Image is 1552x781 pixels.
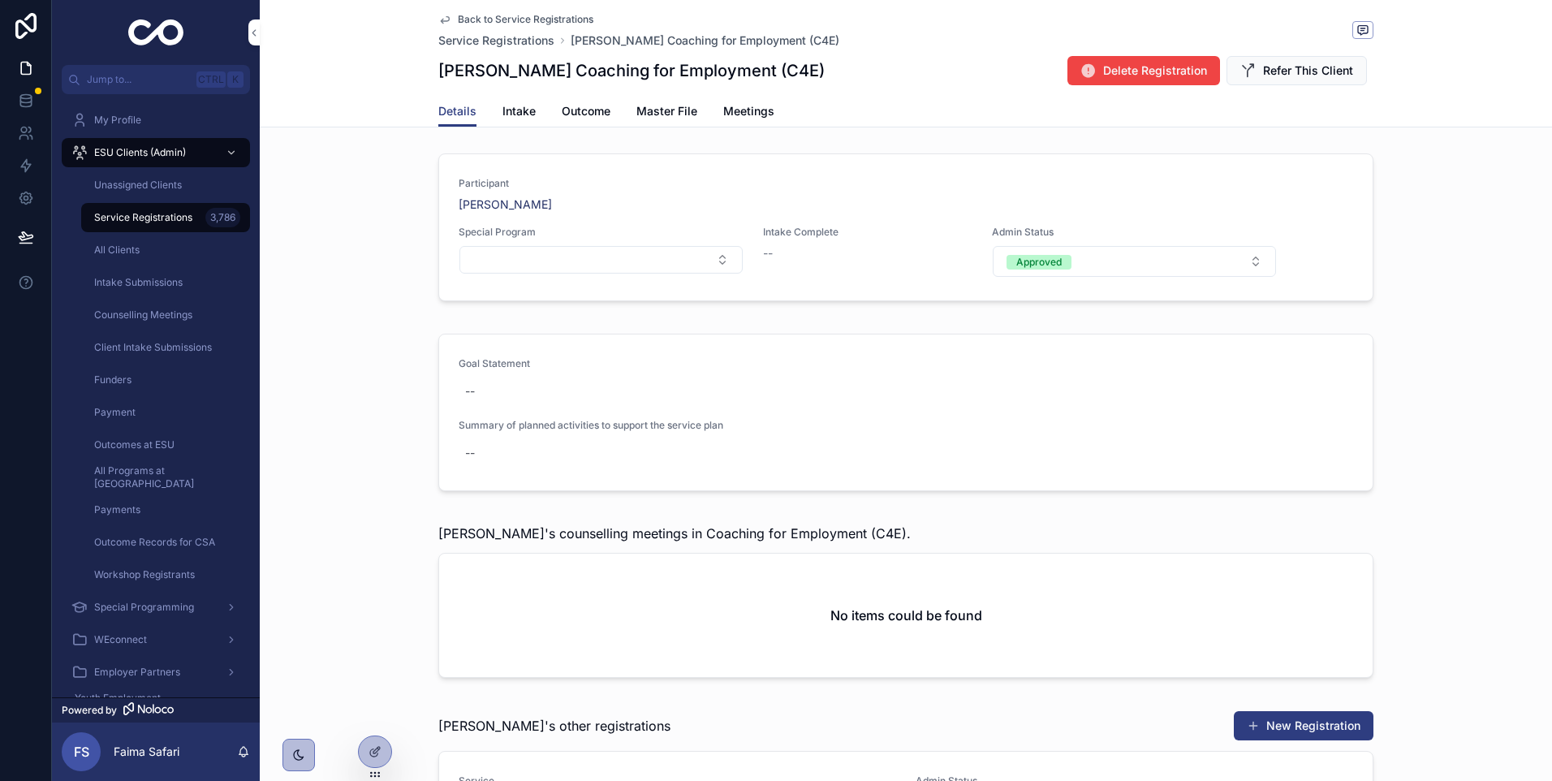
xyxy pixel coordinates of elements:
span: Workshop Registrants [94,568,195,581]
div: 3,786 [205,208,240,227]
a: Master File [636,97,697,129]
h2: No items could be found [830,606,982,625]
a: Outcome [562,97,610,129]
span: Payments [94,503,140,516]
div: scrollable content [52,94,260,697]
span: WEconnect [94,633,147,646]
span: Intake Complete [763,226,972,239]
span: Special Program [459,226,744,239]
span: Payment [94,406,136,419]
a: Service Registrations [438,32,554,49]
a: Counselling Meetings [81,300,250,330]
p: Faima Safari [114,744,179,760]
span: Youth Employment Connections [75,692,213,718]
a: [PERSON_NAME] [459,196,552,213]
button: New Registration [1234,711,1373,740]
span: ESU Clients (Admin) [94,146,186,159]
a: [PERSON_NAME] Coaching for Employment (C4E) [571,32,839,49]
a: Meetings [723,97,774,129]
h1: [PERSON_NAME] Coaching for Employment (C4E) [438,59,825,82]
span: Delete Registration [1103,63,1207,79]
span: Jump to... [87,73,190,86]
button: Delete Registration [1067,56,1220,85]
a: Payment [81,398,250,427]
a: All Clients [81,235,250,265]
button: Refer This Client [1227,56,1367,85]
a: Client Intake Submissions [81,333,250,362]
span: Intake [502,103,536,119]
a: Back to Service Registrations [438,13,593,26]
span: FS [74,742,89,762]
span: -- [763,245,773,261]
a: Unassigned Clients [81,170,250,200]
a: Payments [81,495,250,524]
span: Participant [459,177,1353,190]
a: WEconnect [62,625,250,654]
a: Employer Partners [62,658,250,687]
span: Refer This Client [1263,63,1353,79]
span: Client Intake Submissions [94,341,212,354]
span: [PERSON_NAME]'s counselling meetings in Coaching for Employment (C4E). [438,524,911,543]
span: Special Programming [94,601,194,614]
button: Select Button [993,246,1276,277]
span: [PERSON_NAME]'s other registrations [438,716,670,736]
span: All Clients [94,244,140,257]
span: Details [438,103,476,119]
span: Employer Partners [94,666,180,679]
span: Meetings [723,103,774,119]
span: Summary of planned activities to support the service plan [459,419,1353,432]
span: Powered by [62,704,117,717]
span: Back to Service Registrations [458,13,593,26]
a: Youth Employment Connections [62,690,250,719]
a: Outcomes at ESU [81,430,250,460]
span: Admin Status [992,226,1277,239]
span: Ctrl [196,71,226,88]
div: Approved [1016,255,1062,270]
span: Unassigned Clients [94,179,182,192]
span: Master File [636,103,697,119]
a: Powered by [52,697,260,723]
span: Service Registrations [94,211,192,224]
button: Select Button [459,246,743,274]
span: Counselling Meetings [94,309,192,321]
span: K [229,73,242,86]
a: My Profile [62,106,250,135]
button: Jump to...CtrlK [62,65,250,94]
a: Service Registrations3,786 [81,203,250,232]
span: Outcome [562,103,610,119]
span: Outcome Records for CSA [94,536,215,549]
span: Goal Statement [459,357,1353,370]
img: App logo [128,19,184,45]
span: Funders [94,373,131,386]
a: Special Programming [62,593,250,622]
a: Outcome Records for CSA [81,528,250,557]
a: Workshop Registrants [81,560,250,589]
a: Goal Statement--Summary of planned activities to support the service plan-- [439,334,1373,490]
a: ESU Clients (Admin) [62,138,250,167]
a: All Programs at [GEOGRAPHIC_DATA] [81,463,250,492]
a: Funders [81,365,250,395]
span: My Profile [94,114,141,127]
a: Intake [502,97,536,129]
a: Details [438,97,476,127]
div: -- [465,445,475,461]
span: Outcomes at ESU [94,438,175,451]
a: Participant[PERSON_NAME]Special ProgramSelect ButtonIntake Complete--Admin StatusSelect Button [439,154,1373,300]
span: Intake Submissions [94,276,183,289]
div: -- [465,383,475,399]
a: Intake Submissions [81,268,250,297]
span: All Programs at [GEOGRAPHIC_DATA] [94,464,234,490]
